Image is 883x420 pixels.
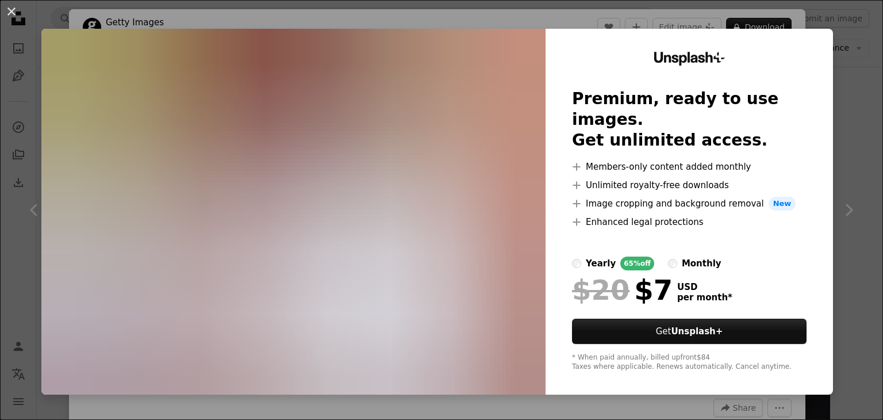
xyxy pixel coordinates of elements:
li: Enhanced legal protections [572,215,807,229]
strong: Unsplash+ [671,326,723,337]
span: USD [677,282,732,292]
div: * When paid annually, billed upfront $84 Taxes where applicable. Renews automatically. Cancel any... [572,353,807,372]
div: $7 [572,275,673,305]
li: Image cropping and background removal [572,197,807,211]
button: GetUnsplash+ [572,319,807,344]
span: per month * [677,292,732,303]
span: New [769,197,796,211]
li: Unlimited royalty-free downloads [572,178,807,192]
li: Members-only content added monthly [572,160,807,174]
input: yearly65%off [572,259,581,268]
h2: Premium, ready to use images. Get unlimited access. [572,89,807,151]
div: 65% off [620,257,654,270]
input: monthly [668,259,677,268]
div: monthly [682,257,721,270]
div: yearly [586,257,616,270]
span: $20 [572,275,629,305]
